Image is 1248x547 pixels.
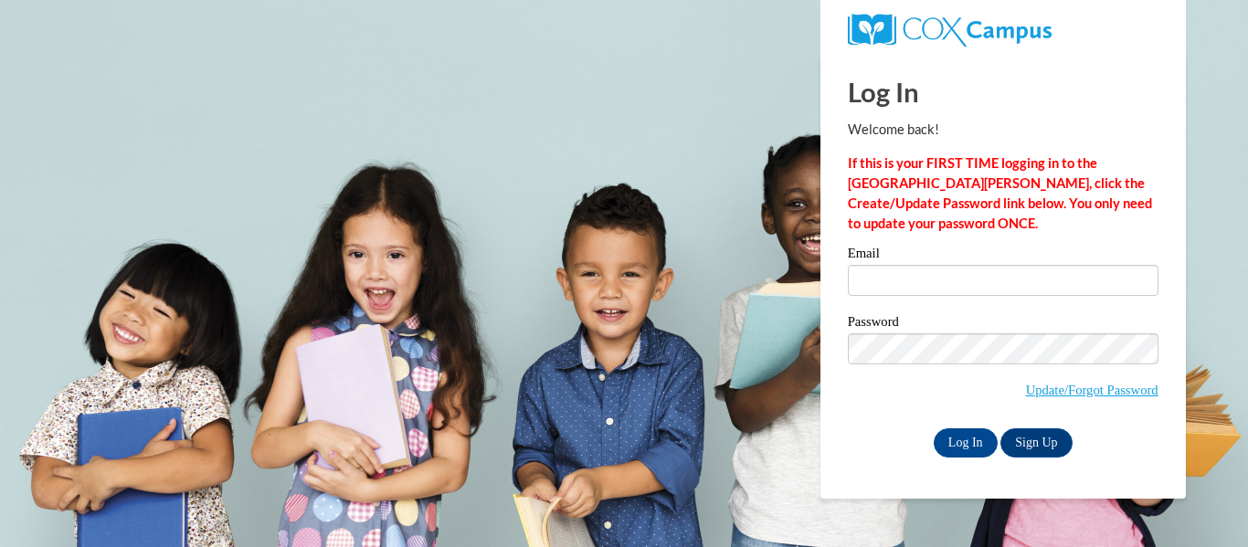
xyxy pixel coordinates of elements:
[1026,383,1158,397] a: Update/Forgot Password
[1000,428,1072,458] a: Sign Up
[848,21,1052,37] a: COX Campus
[848,73,1158,110] h1: Log In
[848,14,1052,47] img: COX Campus
[848,155,1152,231] strong: If this is your FIRST TIME logging in to the [GEOGRAPHIC_DATA][PERSON_NAME], click the Create/Upd...
[848,315,1158,333] label: Password
[848,120,1158,140] p: Welcome back!
[848,247,1158,265] label: Email
[934,428,998,458] input: Log In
